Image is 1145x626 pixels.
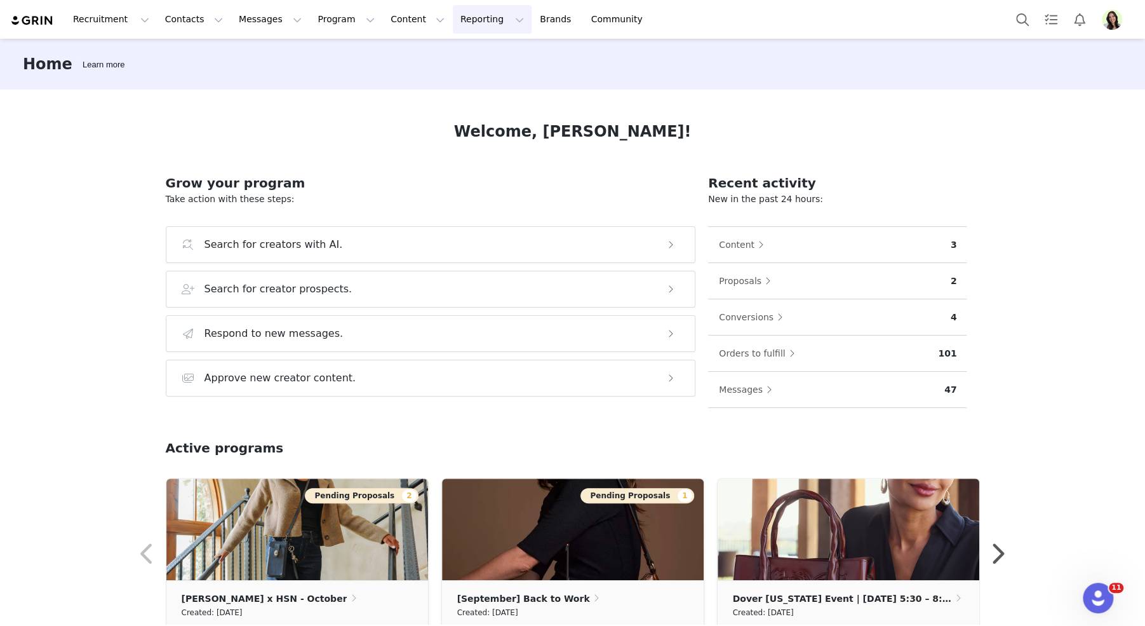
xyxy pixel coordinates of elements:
small: Created: [DATE] [457,606,518,620]
h3: Search for creator prospects. [204,282,352,297]
h3: Respond to new messages. [204,326,344,341]
button: Pending Proposals1 [580,488,693,503]
img: cf2f68d9-2ba0-45a1-a8cc-c0472e43f0ac.webp [718,479,979,580]
button: Conversions [718,307,789,327]
a: Community [584,5,656,34]
a: Brands [532,5,582,34]
img: grin logo [10,15,55,27]
button: Search for creator prospects. [166,271,696,308]
h3: Approve new creator content. [204,371,356,386]
button: Search for creators with AI. [166,226,696,263]
p: 2 [951,275,957,288]
button: Recruitment [65,5,157,34]
button: Contacts [157,5,231,34]
iframe: Intercom live chat [1083,583,1113,613]
p: 47 [944,383,956,397]
button: Proposals [718,271,777,291]
p: Take action with these steps: [166,193,696,206]
button: Messages [718,379,779,400]
small: Created: [DATE] [733,606,794,620]
h3: Home [23,53,72,76]
button: Orders to fulfill [718,343,801,364]
button: Approve new creator content. [166,360,696,397]
button: Reporting [453,5,532,34]
h2: Active programs [166,439,284,458]
p: 3 [951,238,957,252]
p: Dover [US_STATE] Event | [DATE] 5:30 – 8:00 pm [733,592,953,606]
span: 11 [1109,583,1123,593]
h2: Recent activity [708,174,967,193]
button: Notifications [1066,5,1094,34]
p: [September] Back to Work [457,592,590,606]
h3: Search for creators with AI. [204,237,343,252]
small: Created: [DATE] [182,606,243,620]
button: Program [310,5,382,34]
a: Tasks [1037,5,1065,34]
p: [PERSON_NAME] x HSN - October [182,592,347,606]
p: New in the past 24 hours: [708,193,967,206]
p: 101 [938,347,956,360]
button: Respond to new messages. [166,315,696,352]
img: 3b202c0c-3db6-44bc-865e-9d9e82436fb1.png [1102,10,1122,30]
button: Profile [1094,10,1135,30]
button: Content [718,235,770,255]
div: Tooltip anchor [80,58,127,71]
img: d9450154-ed57-42e2-b5bd-49cd65e6b7c5.webp [442,479,704,580]
button: Search [1008,5,1036,34]
img: d5858a50-9dd3-421d-9506-d86f0775a16c.jpg [166,479,428,580]
p: 4 [951,311,957,324]
h2: Grow your program [166,174,696,193]
button: Pending Proposals2 [305,488,418,503]
button: Messages [231,5,309,34]
button: Content [383,5,452,34]
h1: Welcome, [PERSON_NAME]! [454,120,692,143]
